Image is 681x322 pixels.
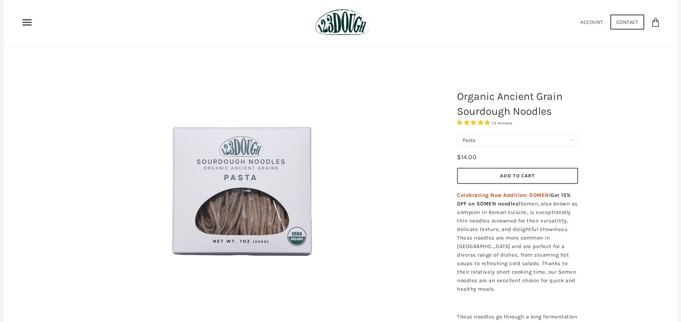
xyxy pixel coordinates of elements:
nav: Primary [21,17,33,28]
span: Add to Cart [500,172,535,179]
a: Contact [610,15,644,29]
img: 123Dough Bakery [315,9,369,36]
span: 4.85 stars [457,119,492,126]
strong: Get 15% OFF on SOMEN noodles! [457,192,571,207]
button: Add to Cart [457,168,578,184]
span: Celebrating New Addition: SOMEN! [457,192,550,198]
img: Organic Ancient Grain Sourdough Noodles [136,82,349,295]
h1: Organic Ancient Grain Sourdough Noodles [452,85,583,122]
span: 13 reviews [492,121,512,125]
a: Account [580,19,603,25]
a: Organic Ancient Grain Sourdough Noodles [39,82,446,295]
div: $14.00 [457,152,477,162]
p: Somen, also known as somyeon in Korean cuisine, is exceptionally thin noodles renowned for their ... [457,191,578,293]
